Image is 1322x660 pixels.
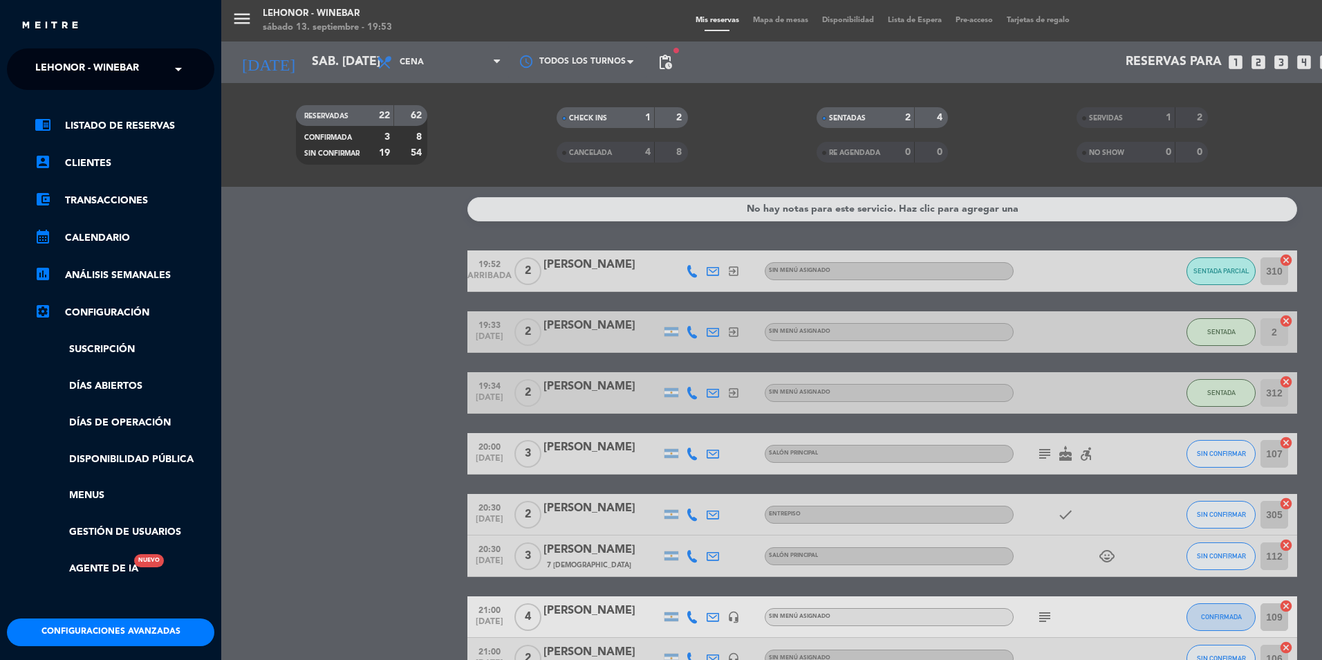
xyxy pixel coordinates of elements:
a: account_boxClientes [35,155,214,172]
div: Nuevo [134,554,164,567]
a: account_balance_walletTransacciones [35,192,214,209]
i: settings_applications [35,303,51,320]
a: Configuración [35,304,214,321]
a: Agente de IANuevo [35,561,138,577]
img: MEITRE [21,21,80,31]
i: chrome_reader_mode [35,116,51,133]
a: Disponibilidad pública [35,452,214,468]
a: Gestión de usuarios [35,524,214,540]
span: Lehonor - Winebar [35,55,139,84]
button: Configuraciones avanzadas [7,618,214,646]
a: Días de Operación [35,415,214,431]
a: Días abiertos [35,378,214,394]
a: chrome_reader_modeListado de Reservas [35,118,214,134]
a: assessmentANÁLISIS SEMANALES [35,267,214,284]
a: calendar_monthCalendario [35,230,214,246]
a: Menus [35,488,214,504]
i: calendar_month [35,228,51,245]
a: Suscripción [35,342,214,358]
i: account_box [35,154,51,170]
i: account_balance_wallet [35,191,51,208]
i: assessment [35,266,51,282]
